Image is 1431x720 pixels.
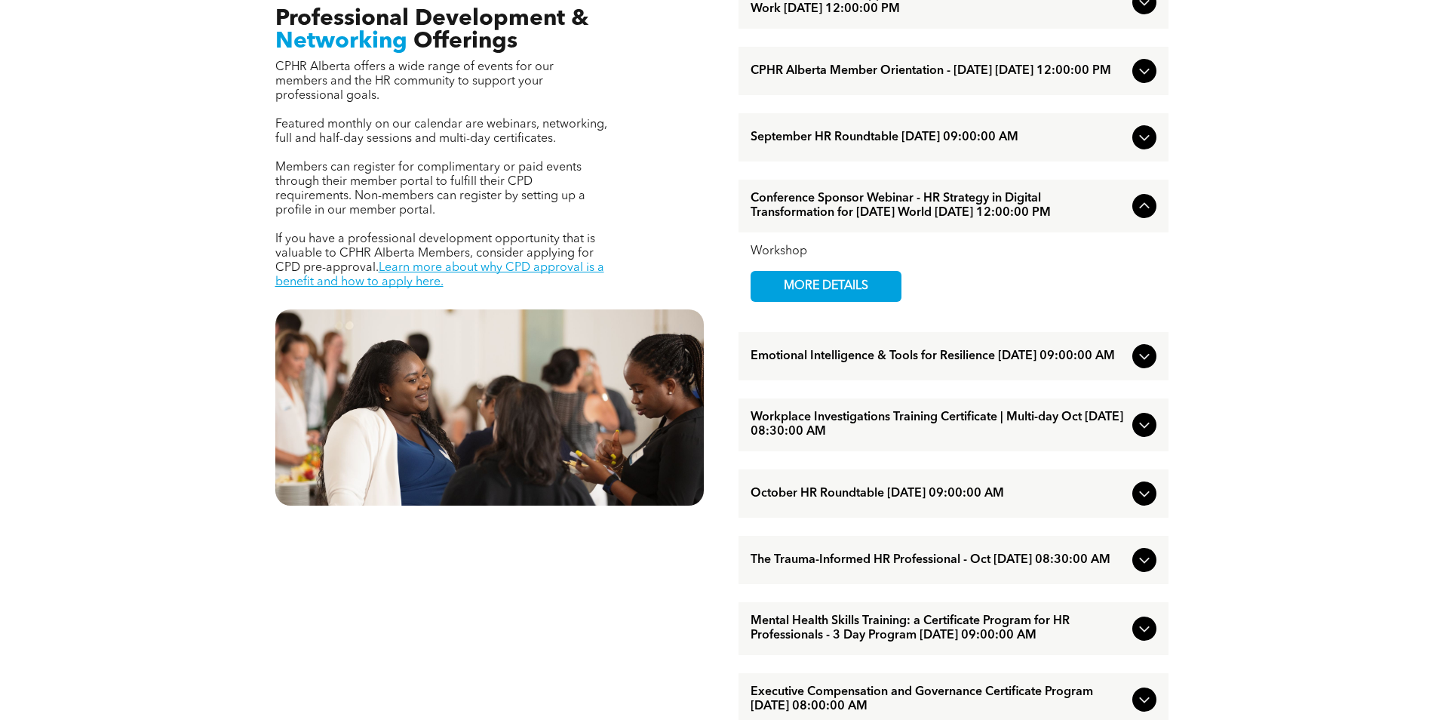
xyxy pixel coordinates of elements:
[751,614,1126,643] span: Mental Health Skills Training: a Certificate Program for HR Professionals - 3 Day Program [DATE] ...
[751,349,1126,364] span: Emotional Intelligence & Tools for Resilience [DATE] 09:00:00 AM
[751,271,901,302] a: MORE DETAILS
[751,487,1126,501] span: October HR Roundtable [DATE] 09:00:00 AM
[275,162,585,217] span: Members can register for complimentary or paid events through their member portal to fulfill thei...
[766,272,886,301] span: MORE DETAILS
[751,685,1126,714] span: Executive Compensation and Governance Certificate Program [DATE] 08:00:00 AM
[275,262,604,288] a: Learn more about why CPD approval is a benefit and how to apply here.
[751,192,1126,220] span: Conference Sponsor Webinar - HR Strategy in Digital Transformation for [DATE] World [DATE] 12:00:...
[275,118,607,145] span: Featured monthly on our calendar are webinars, networking, full and half-day sessions and multi-d...
[413,30,517,53] span: Offerings
[751,553,1126,568] span: The Trauma-Informed HR Professional - Oct [DATE] 08:30:00 AM
[751,411,1126,439] span: Workplace Investigations Training Certificate | Multi-day Oct [DATE] 08:30:00 AM
[275,233,595,274] span: If you have a professional development opportunity that is valuable to CPHR Alberta Members, cons...
[275,61,554,102] span: CPHR Alberta offers a wide range of events for our members and the HR community to support your p...
[751,64,1126,78] span: CPHR Alberta Member Orientation - [DATE] [DATE] 12:00:00 PM
[275,8,588,30] span: Professional Development &
[751,131,1126,145] span: September HR Roundtable [DATE] 09:00:00 AM
[275,30,407,53] span: Networking
[751,245,1156,259] div: Workshop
